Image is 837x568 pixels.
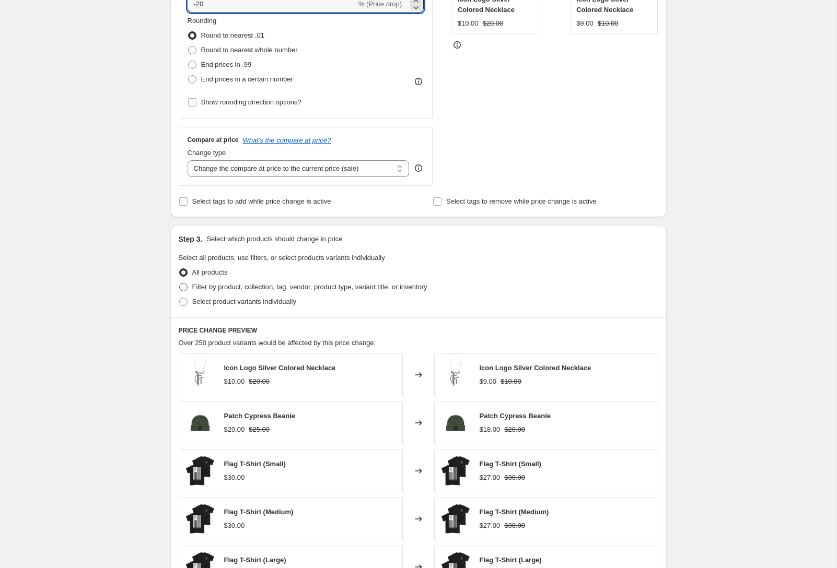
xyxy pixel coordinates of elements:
img: 2ab4b9888e5b441c85bad4b2cc498468_80x.jpg [184,359,216,390]
span: Patch Cypress Beanie [480,412,551,420]
img: 6469f863b42a4829923fa19255e6cb03_80x.jpg [184,407,216,439]
span: Flag T-Shirt (Small) [480,460,541,468]
strike: $20.00 [504,424,525,435]
span: Icon Logo Silver Colored Necklace [480,364,591,372]
span: End prices in .99 [201,61,252,68]
div: $27.00 [480,520,501,531]
span: Rounding [188,17,217,25]
div: $27.00 [480,472,501,483]
span: Select tags to add while price change is active [192,197,331,205]
img: flagteefb_80x.png [184,503,216,535]
span: Select tags to remove while price change is active [446,197,597,205]
div: $9.00 [480,376,497,387]
span: Icon Logo Silver Colored Necklace [224,364,336,372]
div: $9.00 [576,18,594,29]
span: Flag T-Shirt (Medium) [480,508,549,516]
span: Over 250 product variants would be affected by this price change: [179,339,376,347]
span: Select product variants individually [192,298,296,305]
button: What's the compare at price? [243,136,331,144]
p: Select which products should change in price [206,234,342,244]
img: flagteefb_80x.png [440,455,471,487]
span: Flag T-Shirt (Large) [224,556,286,564]
div: $10.00 [224,376,245,387]
span: Round to nearest .01 [201,31,264,39]
span: Round to nearest whole number [201,46,298,54]
h2: Step 3. [179,234,203,244]
strike: $25.00 [249,424,270,435]
span: Show rounding direction options? [201,98,301,106]
h6: PRICE CHANGE PREVIEW [179,326,658,335]
img: flagteefb_80x.png [184,455,216,487]
div: $18.00 [480,424,501,435]
strike: $10.00 [598,18,619,29]
span: Flag T-Shirt (Large) [480,556,542,564]
strike: $30.00 [504,520,525,531]
div: $30.00 [224,472,245,483]
h3: Compare at price [188,136,239,144]
strike: $20.00 [483,18,504,29]
span: Flag T-Shirt (Medium) [224,508,294,516]
div: $20.00 [224,424,245,435]
img: flagteefb_80x.png [440,503,471,535]
strike: $10.00 [501,376,521,387]
strike: $30.00 [504,472,525,483]
img: 2ab4b9888e5b441c85bad4b2cc498468_80x.jpg [440,359,471,390]
img: 6469f863b42a4829923fa19255e6cb03_80x.jpg [440,407,471,439]
div: help [413,163,424,173]
span: Change type [188,149,226,157]
strike: $20.00 [249,376,270,387]
div: $10.00 [458,18,479,29]
span: End prices in a certain number [201,75,293,83]
span: All products [192,268,228,276]
span: Select all products, use filters, or select products variants individually [179,254,385,262]
div: $30.00 [224,520,245,531]
span: Patch Cypress Beanie [224,412,296,420]
span: Filter by product, collection, tag, vendor, product type, variant title, or inventory [192,283,427,291]
span: Flag T-Shirt (Small) [224,460,286,468]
